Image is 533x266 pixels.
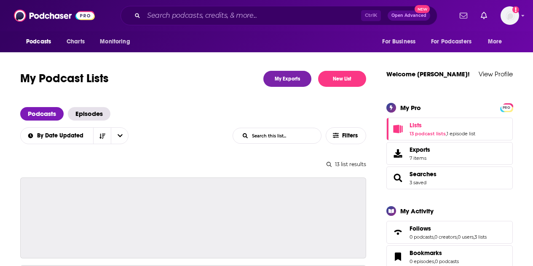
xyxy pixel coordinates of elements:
[501,104,512,110] a: PRO
[389,123,406,135] a: Lists
[400,207,434,215] div: My Activity
[391,13,426,18] span: Open Advanced
[100,36,130,48] span: Monitoring
[386,142,513,165] a: Exports
[435,258,459,264] a: 0 podcasts
[474,234,487,240] a: 3 lists
[20,107,64,121] a: Podcasts
[20,127,129,144] h2: Choose List sort
[410,258,434,264] a: 0 episodes
[410,131,446,137] a: 13 podcast lists
[400,104,421,112] div: My Pro
[14,8,95,24] img: Podchaser - Follow, Share and Rate Podcasts
[376,34,426,50] button: open menu
[144,9,361,22] input: Search podcasts, credits, & more...
[20,161,366,167] div: 13 list results
[410,249,459,257] a: Bookmarks
[389,226,406,238] a: Follows
[389,172,406,184] a: Searches
[431,36,471,48] span: For Podcasters
[501,6,519,25] button: Show profile menu
[389,251,406,263] a: Bookmarks
[382,36,415,48] span: For Business
[263,71,311,87] a: My Exports
[93,128,111,144] button: Sort Direction
[434,234,457,240] a: 0 creators
[410,225,431,232] span: Follows
[386,70,470,78] a: Welcome [PERSON_NAME]!
[426,34,484,50] button: open menu
[410,225,487,232] a: Follows
[477,8,490,23] a: Show notifications dropdown
[386,167,513,189] span: Searches
[482,34,513,50] button: open menu
[410,121,475,129] a: Lists
[342,133,359,139] span: Filters
[415,5,430,13] span: New
[410,249,442,257] span: Bookmarks
[456,8,471,23] a: Show notifications dropdown
[501,6,519,25] span: Logged in as SarahCBreivogel
[479,70,513,78] a: View Profile
[26,36,51,48] span: Podcasts
[410,170,437,178] a: Searches
[20,71,109,87] h1: My Podcast Lists
[37,133,86,139] span: By Date Updated
[410,180,426,185] a: 3 saved
[474,234,474,240] span: ,
[388,11,430,21] button: Open AdvancedNew
[457,234,458,240] span: ,
[20,133,94,139] button: open menu
[318,71,366,87] button: New List
[458,234,474,240] a: 0 users
[361,10,381,21] span: Ctrl K
[410,121,422,129] span: Lists
[501,105,512,111] span: PRO
[446,131,447,137] span: ,
[501,6,519,25] img: User Profile
[386,221,513,244] span: Follows
[488,36,502,48] span: More
[434,234,434,240] span: ,
[386,118,513,140] span: Lists
[94,34,141,50] button: open menu
[410,234,434,240] a: 0 podcasts
[111,128,129,144] button: open menu
[67,36,85,48] span: Charts
[434,258,435,264] span: ,
[68,107,110,121] a: Episodes
[410,146,430,153] span: Exports
[20,34,62,50] button: open menu
[326,127,366,144] button: Filters
[512,6,519,13] svg: Add a profile image
[410,155,430,161] span: 7 items
[121,6,437,25] div: Search podcasts, credits, & more...
[447,131,475,137] a: 1 episode list
[389,148,406,159] span: Exports
[61,34,90,50] a: Charts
